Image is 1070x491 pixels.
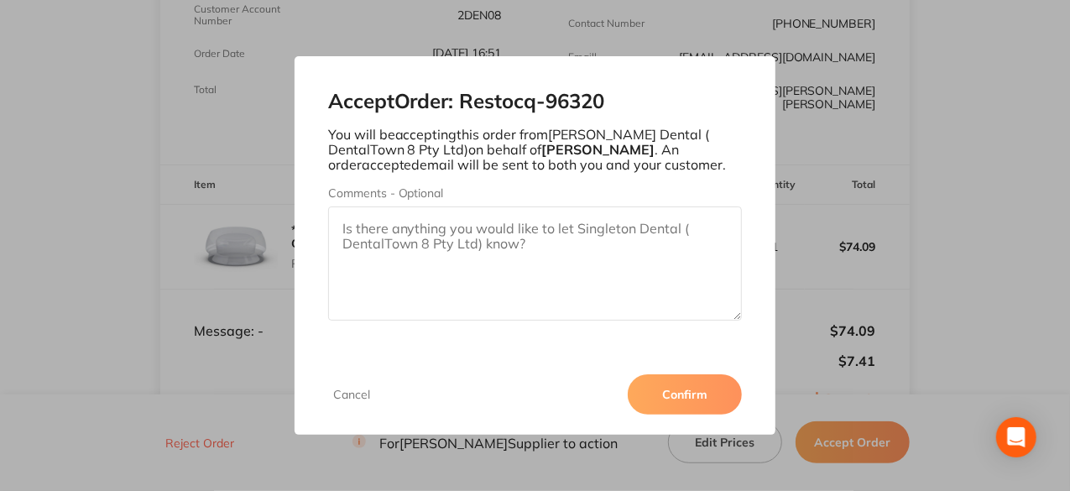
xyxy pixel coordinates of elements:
p: You will be accepting this order from [PERSON_NAME] Dental ( DentalTown 8 Pty Ltd) on behalf of .... [328,127,743,173]
b: [PERSON_NAME] [542,141,655,158]
label: Comments - Optional [328,186,743,200]
button: Cancel [328,387,375,402]
h2: Accept Order: Restocq- 96320 [328,90,743,113]
div: Open Intercom Messenger [996,417,1036,457]
button: Confirm [628,374,742,415]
